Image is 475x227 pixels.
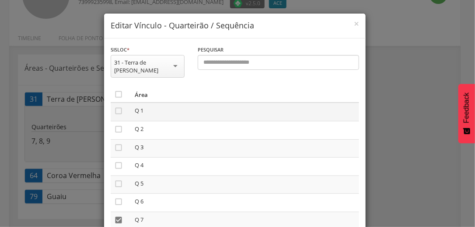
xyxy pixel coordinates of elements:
i:  [114,125,123,134]
td: Q 4 [131,158,359,176]
span: Pesquisar [198,46,224,53]
i:  [114,179,123,188]
span: Feedback [463,93,471,123]
td: Q 3 [131,139,359,158]
i:  [114,143,123,152]
i:  [114,90,123,99]
i:  [114,161,123,170]
button: Feedback - Mostrar pesquisa [458,84,475,143]
td: Q 1 [131,103,359,121]
i:  [114,107,123,115]
td: Q 5 [131,175,359,194]
h4: Editar Vínculo - Quarteirão / Sequência [111,20,359,31]
i:  [114,216,123,224]
i:  [114,197,123,206]
th: Área [131,86,359,103]
td: Q 6 [131,194,359,212]
div: 31 - Terra de [PERSON_NAME] [114,58,181,74]
td: Q 2 [131,121,359,139]
button: Close [354,19,359,28]
span: × [354,17,359,30]
span: Sisloc [111,46,127,53]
